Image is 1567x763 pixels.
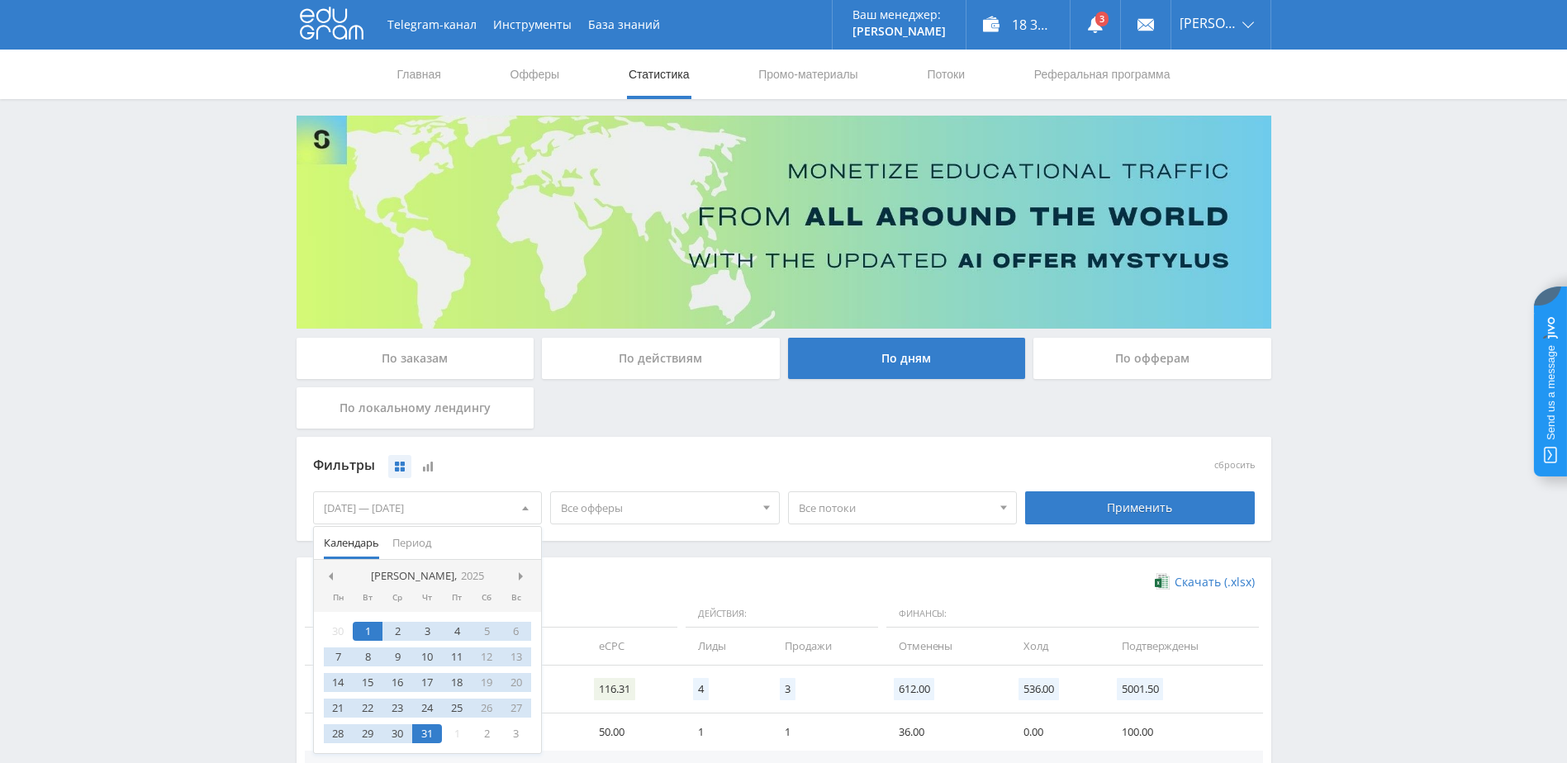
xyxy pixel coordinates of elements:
div: 11 [442,647,472,666]
div: Фильтры [313,453,1018,478]
div: 4 [442,622,472,641]
td: Подтверждены [1105,628,1262,665]
div: 13 [501,647,531,666]
span: Период [392,527,431,559]
div: 10 [412,647,442,666]
a: Промо-материалы [757,50,859,99]
td: 0.00 [1007,713,1105,751]
div: 25 [442,699,472,718]
div: 22 [353,699,382,718]
a: Главная [396,50,443,99]
div: 9 [382,647,412,666]
div: 12 [472,647,501,666]
td: Продажи [768,628,882,665]
a: Потоки [925,50,966,99]
div: Пт [442,593,472,603]
td: Отменены [882,628,1007,665]
div: По локальному лендингу [297,387,534,429]
div: 27 [501,699,531,718]
span: Календарь [324,527,379,559]
div: Вт [353,593,382,603]
div: Вс [501,593,531,603]
div: 5 [472,622,501,641]
div: По действиям [542,338,780,379]
span: [PERSON_NAME] [1180,17,1237,30]
td: 100.00 [1105,713,1262,751]
div: 3 [501,724,531,743]
span: 5001.50 [1117,678,1163,700]
span: Все потоки [799,492,992,524]
a: Офферы [509,50,562,99]
div: [DATE] — [DATE] [314,492,542,524]
div: Применить [1025,491,1255,524]
td: 36.00 [882,713,1007,751]
p: Ваш менеджер: [852,8,946,21]
span: Действия: [686,600,878,628]
span: Скачать (.xlsx) [1175,576,1255,589]
td: Дата [305,628,395,665]
img: Banner [297,116,1271,329]
span: 612.00 [894,678,934,700]
div: 2 [382,622,412,641]
button: Календарь [317,527,386,559]
button: сбросить [1214,460,1255,471]
div: По дням [788,338,1026,379]
td: [DATE] [305,713,395,751]
div: 31 [412,724,442,743]
div: 17 [412,673,442,692]
div: 23 [382,699,412,718]
div: 8 [353,647,382,666]
div: 15 [353,673,382,692]
div: 26 [472,699,501,718]
td: Лиды [681,628,768,665]
div: 20 [501,673,531,692]
div: По офферам [1033,338,1271,379]
div: 28 [324,724,354,743]
div: 3 [412,622,442,641]
td: Холд [1007,628,1105,665]
div: 7 [324,647,354,666]
span: 3 [780,678,795,700]
div: По заказам [297,338,534,379]
div: 1 [353,622,382,641]
a: Скачать (.xlsx) [1155,574,1254,590]
span: 536.00 [1019,678,1059,700]
div: Пн [324,593,354,603]
td: 1 [768,713,882,751]
span: Все офферы [561,492,754,524]
p: [PERSON_NAME] [852,25,946,38]
div: 21 [324,699,354,718]
div: [PERSON_NAME], [364,570,491,583]
span: Финансы: [886,600,1258,628]
div: 18 [442,673,472,692]
span: 116.31 [594,678,634,700]
div: 14 [324,673,354,692]
div: 24 [412,699,442,718]
div: Чт [412,593,442,603]
td: 1 [681,713,768,751]
span: Данные: [305,600,677,628]
i: 2025 [461,570,484,582]
img: xlsx [1155,573,1169,590]
div: 6 [501,622,531,641]
div: 19 [472,673,501,692]
div: 1 [442,724,472,743]
div: Сб [472,593,501,603]
a: Статистика [627,50,691,99]
div: 2 [472,724,501,743]
div: 30 [324,622,354,641]
span: 4 [693,678,709,700]
td: Итого: [305,666,395,713]
td: 50.00 [582,713,681,751]
td: eCPC [582,628,681,665]
div: 30 [382,724,412,743]
div: 16 [382,673,412,692]
div: Ср [382,593,412,603]
a: Реферальная программа [1033,50,1172,99]
button: Период [386,527,438,559]
div: 29 [353,724,382,743]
